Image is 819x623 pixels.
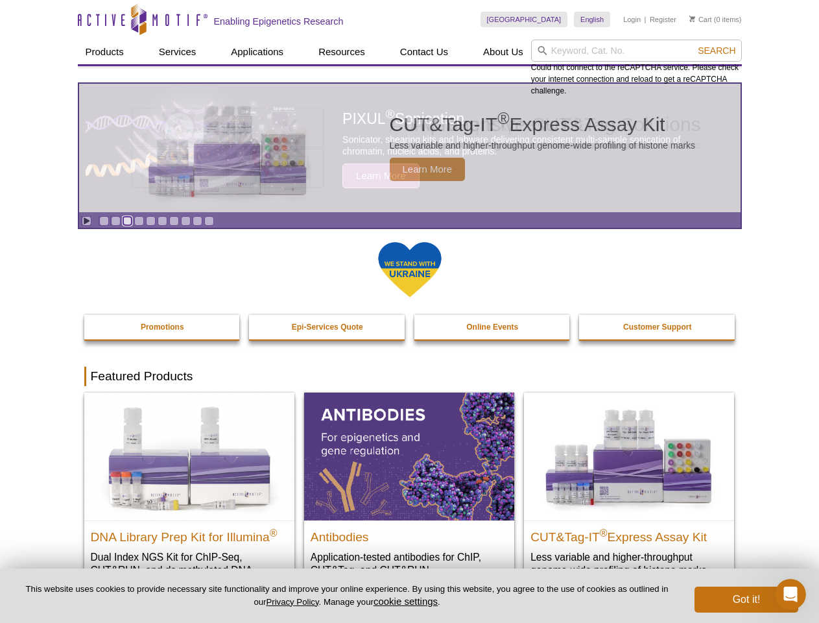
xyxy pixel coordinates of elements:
[146,216,156,226] a: Go to slide 5
[84,393,294,602] a: DNA Library Prep Kit for Illumina DNA Library Prep Kit for Illumina® Dual Index NGS Kit for ChIP-...
[377,241,442,299] img: We Stand With Ukraine
[530,550,728,577] p: Less variable and higher-throughput genome-wide profiling of histone marks​.
[84,393,294,520] img: DNA Library Prep Kit for Illumina
[694,587,798,613] button: Got it!
[249,315,406,339] a: Epi-Services Quote
[694,45,739,56] button: Search
[78,40,132,64] a: Products
[311,40,373,64] a: Resources
[574,12,610,27] a: English
[82,216,91,226] a: Toggle autoplay
[91,524,288,544] h2: DNA Library Prep Kit for Illumina
[698,45,735,56] span: Search
[84,367,735,386] h2: Featured Products
[311,550,508,577] p: Application-tested antibodies for ChIP, CUT&Tag, and CUT&RUN.
[214,16,344,27] h2: Enabling Epigenetics Research
[392,40,456,64] a: Contact Us
[266,597,318,607] a: Privacy Policy
[414,315,571,339] a: Online Events
[141,323,184,332] strong: Promotions
[204,216,214,226] a: Go to slide 10
[475,40,531,64] a: About Us
[579,315,736,339] a: Customer Support
[151,40,204,64] a: Services
[91,550,288,590] p: Dual Index NGS Kit for ChIP-Seq, CUT&RUN, and ds methylated DNA assays.
[270,527,278,538] sup: ®
[99,216,109,226] a: Go to slide 1
[311,524,508,544] h2: Antibodies
[223,40,291,64] a: Applications
[158,216,167,226] a: Go to slide 6
[374,596,438,607] button: cookie settings
[623,323,691,332] strong: Customer Support
[481,12,568,27] a: [GEOGRAPHIC_DATA]
[530,524,728,544] h2: CUT&Tag-IT Express Assay Kit
[292,323,363,332] strong: Epi-Services Quote
[689,12,742,27] li: (0 items)
[531,40,742,62] input: Keyword, Cat. No.
[193,216,202,226] a: Go to slide 9
[689,15,712,24] a: Cart
[123,216,132,226] a: Go to slide 3
[689,16,695,22] img: Your Cart
[134,216,144,226] a: Go to slide 4
[524,393,734,520] img: CUT&Tag-IT® Express Assay Kit
[304,393,514,520] img: All Antibodies
[304,393,514,589] a: All Antibodies Antibodies Application-tested antibodies for ChIP, CUT&Tag, and CUT&RUN.
[524,393,734,589] a: CUT&Tag-IT® Express Assay Kit CUT&Tag-IT®Express Assay Kit Less variable and higher-throughput ge...
[181,216,191,226] a: Go to slide 8
[623,15,641,24] a: Login
[111,216,121,226] a: Go to slide 2
[645,12,647,27] li: |
[466,323,518,332] strong: Online Events
[21,583,673,608] p: This website uses cookies to provide necessary site functionality and improve your online experie...
[650,15,676,24] a: Register
[600,527,608,538] sup: ®
[84,315,241,339] a: Promotions
[169,216,179,226] a: Go to slide 7
[531,40,742,97] div: Could not connect to the reCAPTCHA service. Please check your internet connection and reload to g...
[775,579,806,610] iframe: Intercom live chat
